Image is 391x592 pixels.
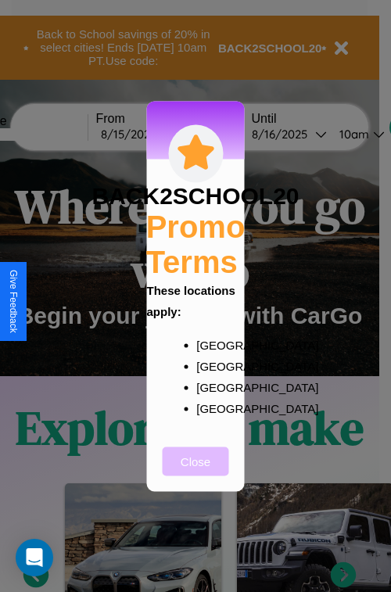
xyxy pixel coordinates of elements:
[196,355,226,376] p: [GEOGRAPHIC_DATA]
[8,270,19,333] div: Give Feedback
[196,397,226,418] p: [GEOGRAPHIC_DATA]
[91,182,299,209] h3: BACK2SCHOOL20
[16,539,53,576] div: Open Intercom Messenger
[146,209,246,279] h2: Promo Terms
[147,283,235,318] b: These locations apply:
[196,376,226,397] p: [GEOGRAPHIC_DATA]
[196,334,226,355] p: [GEOGRAPHIC_DATA]
[163,447,229,475] button: Close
